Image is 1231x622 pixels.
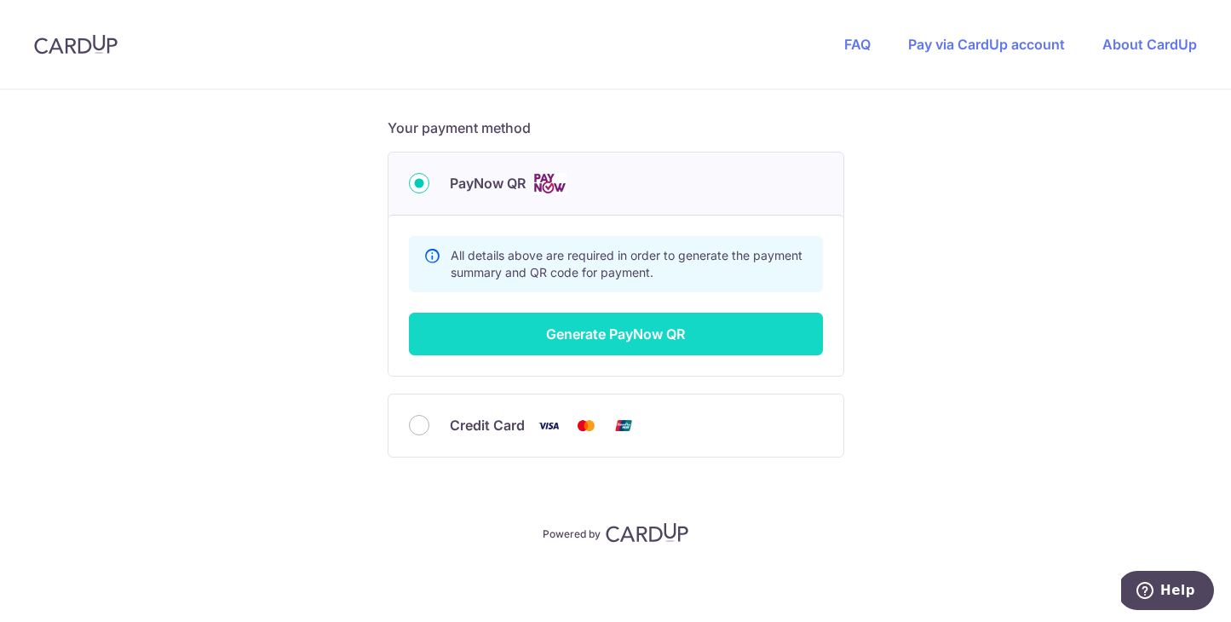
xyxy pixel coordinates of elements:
[451,248,802,279] span: All details above are required in order to generate the payment summary and QR code for payment.
[844,36,871,53] a: FAQ
[409,173,823,194] div: PayNow QR Cards logo
[388,118,844,138] h5: Your payment method
[607,415,641,436] img: Union Pay
[1121,571,1214,613] iframe: Opens a widget where you can find more information
[569,415,603,436] img: Mastercard
[1102,36,1197,53] a: About CardUp
[34,34,118,55] img: CardUp
[532,415,566,436] img: Visa
[606,522,689,543] img: CardUp
[409,313,823,355] button: Generate PayNow QR
[450,173,526,193] span: PayNow QR
[543,524,601,541] p: Powered by
[532,173,567,194] img: Cards logo
[409,415,823,436] div: Credit Card Visa Mastercard Union Pay
[908,36,1065,53] a: Pay via CardUp account
[450,415,525,435] span: Credit Card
